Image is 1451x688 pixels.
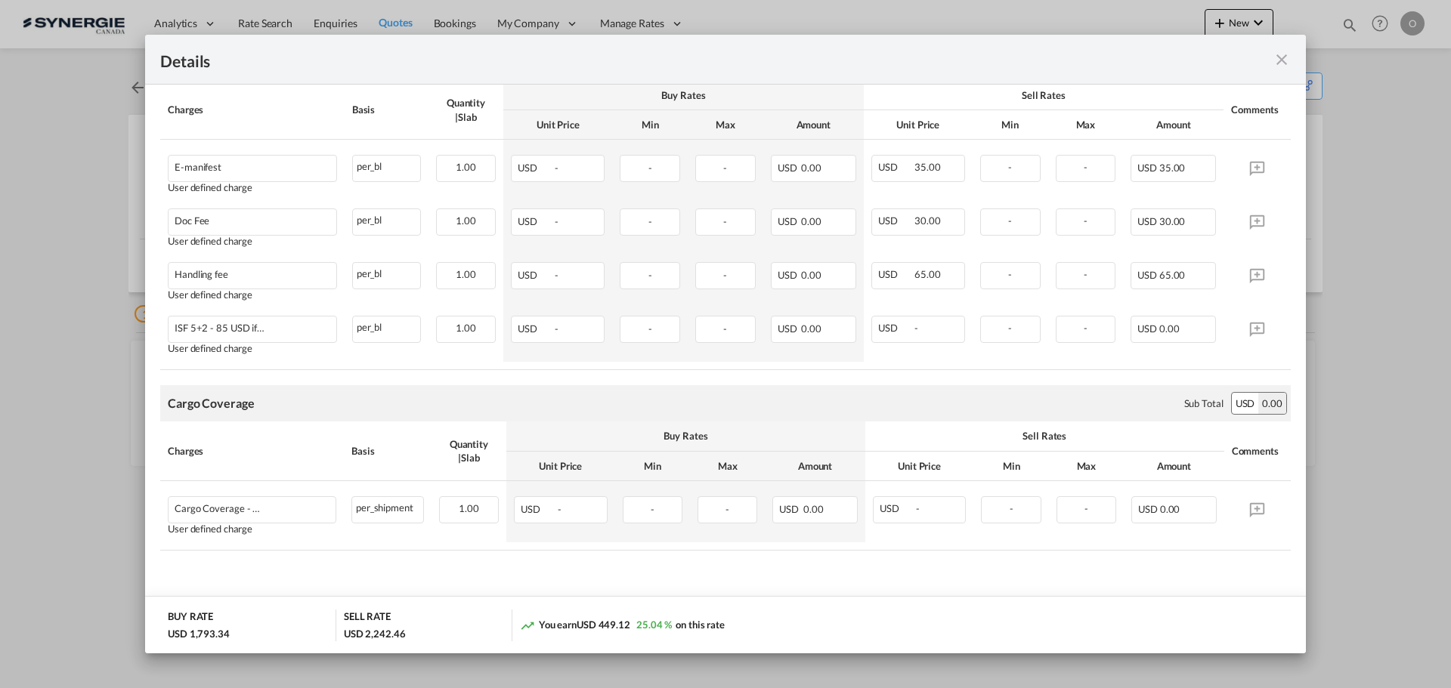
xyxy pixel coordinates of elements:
span: 0.00 [1159,322,1180,335]
div: SELL RATE [344,609,391,627]
span: 35.00 [914,161,941,173]
span: - [1084,268,1087,280]
div: per_bl [353,316,420,335]
span: - [1008,268,1012,280]
span: USD [1137,269,1157,281]
div: Cargo Coverage [168,395,255,412]
span: USD [518,215,552,227]
th: Unit Price [865,452,974,481]
span: - [1008,214,1012,227]
th: Min [615,452,690,481]
md-icon: icon-trending-up [520,618,535,633]
span: - [723,162,727,174]
div: Sell Rates [871,88,1216,102]
div: 0.00 [1258,393,1286,414]
div: E-manifest [175,162,221,173]
body: Editor, editor5 [15,15,1114,31]
div: User defined charge [168,289,337,301]
p: Synergie consol rate from [GEOGRAPHIC_DATA] [15,66,1114,82]
span: - [914,322,918,334]
span: 1.00 [456,322,476,334]
span: - [651,503,654,515]
div: per_bl [353,209,420,228]
div: Basis [352,103,421,116]
span: USD [878,268,913,280]
th: Unit Price [506,452,615,481]
span: 30.00 [914,214,941,227]
div: User defined charge [168,523,336,535]
span: - [555,215,558,227]
p: [URL][DOMAIN_NAME] [15,41,1114,57]
div: Details [160,50,1177,69]
span: - [1008,161,1012,173]
span: - [1008,322,1012,334]
p: Bourret - [URL][DOMAIN_NAME] [15,91,1114,107]
span: USD [878,214,913,227]
span: USD 449.12 [577,619,630,631]
th: Comments [1224,81,1291,140]
strong: —--------------------------------------------------------------- [15,17,231,28]
span: USD [778,215,800,227]
md-icon: icon-close fg-AAA8AD m-0 cursor [1273,51,1291,69]
div: You earn on this rate [520,618,725,634]
th: Comments [1224,421,1291,480]
span: - [1084,322,1087,334]
span: - [555,162,558,174]
div: USD 1,793.34 [168,627,230,640]
span: 1.00 [459,502,479,514]
div: User defined charge [168,236,337,247]
span: - [1084,161,1087,173]
th: Max [1048,110,1124,140]
div: Doc Fee [175,215,209,227]
span: USD [778,162,800,174]
span: USD [518,269,552,281]
span: USD [779,503,801,515]
span: - [723,322,727,335]
div: Quantity | Slab [436,96,497,123]
th: Amount [1124,452,1224,481]
span: USD [1137,322,1157,335]
span: USD [518,162,552,174]
span: - [648,162,652,174]
span: 0.00 [801,162,821,174]
th: Max [690,452,765,481]
span: 0.00 [803,503,824,515]
span: - [723,269,727,281]
span: - [648,215,652,227]
span: 0.00 [1160,503,1180,515]
span: 0.00 [801,322,821,335]
div: Sub Total [1184,396,1224,410]
span: USD [878,322,913,334]
div: BUY RATE [168,609,213,627]
span: - [916,502,920,514]
th: Amount [765,452,865,481]
div: per_bl [353,263,420,282]
span: - [1084,214,1087,227]
span: USD [1138,503,1158,515]
span: - [1010,502,1013,514]
span: 65.00 [1159,269,1186,281]
div: Charges [168,103,337,116]
span: USD [1137,215,1157,227]
span: - [725,503,729,515]
th: Amount [1123,110,1224,140]
strong: ----------------------------------------------------------------------- [15,140,247,152]
div: Quantity | Slab [439,437,499,464]
body: Editor, editor6 [15,15,1114,133]
span: 1.00 [456,268,476,280]
span: 30.00 [1159,215,1186,227]
div: Cargo Coverage - Rate to be confirmed depending on commodity and value Min 50 USD [175,503,265,514]
th: Unit Price [864,110,973,140]
div: Buy Rates [514,429,858,443]
div: Handling fee [175,269,228,280]
div: Sell Rates [873,429,1217,443]
span: 25.04 % [636,619,672,631]
span: 65.00 [914,268,941,280]
span: USD [778,322,800,335]
div: ISF 5+2 - 85 USD if applicable [175,322,265,334]
th: Unit Price [503,110,612,140]
span: USD [880,502,914,514]
span: USD [518,322,552,335]
th: Max [1049,452,1124,481]
span: - [558,503,562,515]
